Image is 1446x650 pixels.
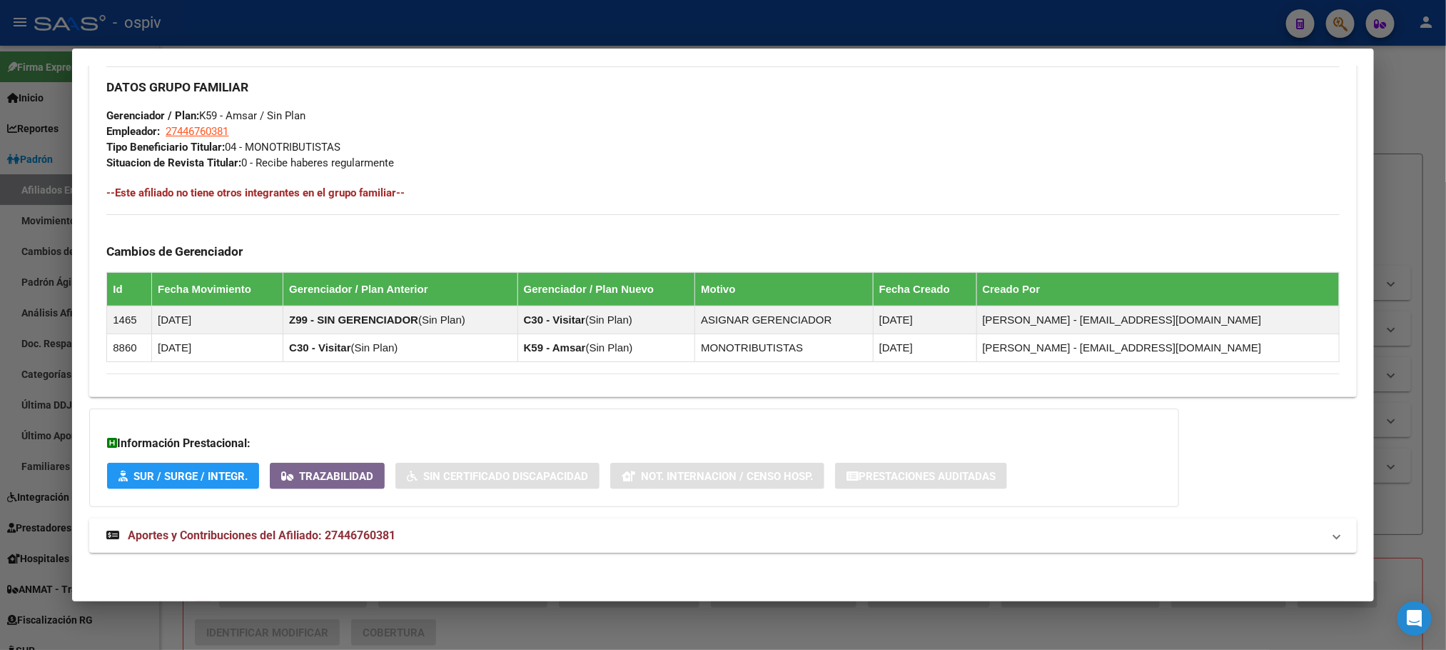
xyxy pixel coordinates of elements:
strong: K59 - Amsar [524,341,586,354]
td: [DATE] [152,306,283,334]
h3: Información Prestacional: [107,435,1161,452]
th: Fecha Creado [873,272,976,306]
td: ( ) [517,334,695,361]
td: ( ) [283,306,517,334]
td: ( ) [517,306,695,334]
strong: Z99 - SIN GERENCIADOR [289,314,418,326]
button: Sin Certificado Discapacidad [395,463,600,489]
button: Prestaciones Auditadas [835,463,1007,489]
h3: DATOS GRUPO FAMILIAR [106,79,1339,95]
td: [PERSON_NAME] - [EMAIL_ADDRESS][DOMAIN_NAME] [976,306,1339,334]
span: SUR / SURGE / INTEGR. [133,470,248,483]
span: 04 - MONOTRIBUTISTAS [106,141,340,154]
th: Id [107,272,152,306]
th: Motivo [695,272,874,306]
strong: Tipo Beneficiario Titular: [106,141,225,154]
td: MONOTRIBUTISTAS [695,334,874,361]
button: Trazabilidad [270,463,385,489]
span: Prestaciones Auditadas [859,470,996,483]
td: 8860 [107,334,152,361]
span: Not. Internacion / Censo Hosp. [641,470,813,483]
td: 1465 [107,306,152,334]
strong: C30 - Visitar [524,314,585,326]
td: ( ) [283,334,517,361]
span: Sin Plan [589,314,629,326]
span: Sin Certificado Discapacidad [423,470,588,483]
th: Gerenciador / Plan Nuevo [517,272,695,306]
span: Aportes y Contribuciones del Afiliado: 27446760381 [128,529,395,542]
td: [DATE] [152,334,283,361]
button: SUR / SURGE / INTEGR. [107,463,259,489]
button: Not. Internacion / Censo Hosp. [610,463,824,489]
th: Creado Por [976,272,1339,306]
td: [DATE] [873,334,976,361]
span: Sin Plan [355,341,395,354]
span: K59 - Amsar / Sin Plan [106,109,305,122]
strong: C30 - Visitar [289,341,350,354]
th: Gerenciador / Plan Anterior [283,272,517,306]
span: 0 - Recibe haberes regularmente [106,156,394,169]
span: Sin Plan [590,341,630,354]
div: Open Intercom Messenger [1397,601,1432,636]
strong: Empleador: [106,125,160,138]
td: [DATE] [873,306,976,334]
td: [PERSON_NAME] - [EMAIL_ADDRESS][DOMAIN_NAME] [976,334,1339,361]
h4: --Este afiliado no tiene otros integrantes en el grupo familiar-- [106,185,1339,201]
span: 27446760381 [166,125,228,138]
td: ASIGNAR GERENCIADOR [695,306,874,334]
span: Trazabilidad [299,470,373,483]
h3: Cambios de Gerenciador [106,244,1339,259]
strong: Situacion de Revista Titular: [106,156,241,169]
th: Fecha Movimiento [152,272,283,306]
strong: Gerenciador / Plan: [106,109,199,122]
mat-expansion-panel-header: Aportes y Contribuciones del Afiliado: 27446760381 [89,519,1356,553]
span: Sin Plan [422,314,462,326]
